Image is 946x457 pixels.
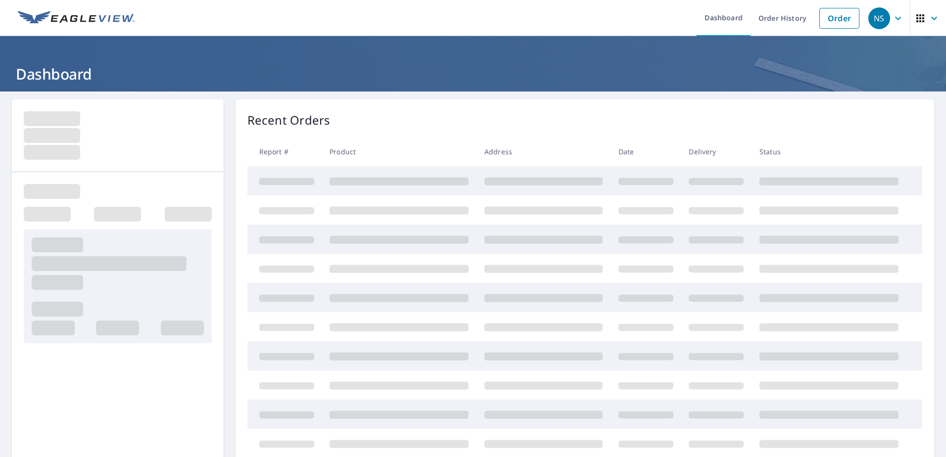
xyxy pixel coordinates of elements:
th: Product [322,137,476,166]
div: NS [868,7,890,29]
th: Delivery [681,137,752,166]
h1: Dashboard [12,64,934,84]
p: Recent Orders [247,111,331,129]
img: EV Logo [18,11,135,26]
th: Status [752,137,906,166]
th: Date [611,137,681,166]
th: Address [476,137,611,166]
a: Order [819,8,859,29]
th: Report # [247,137,322,166]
